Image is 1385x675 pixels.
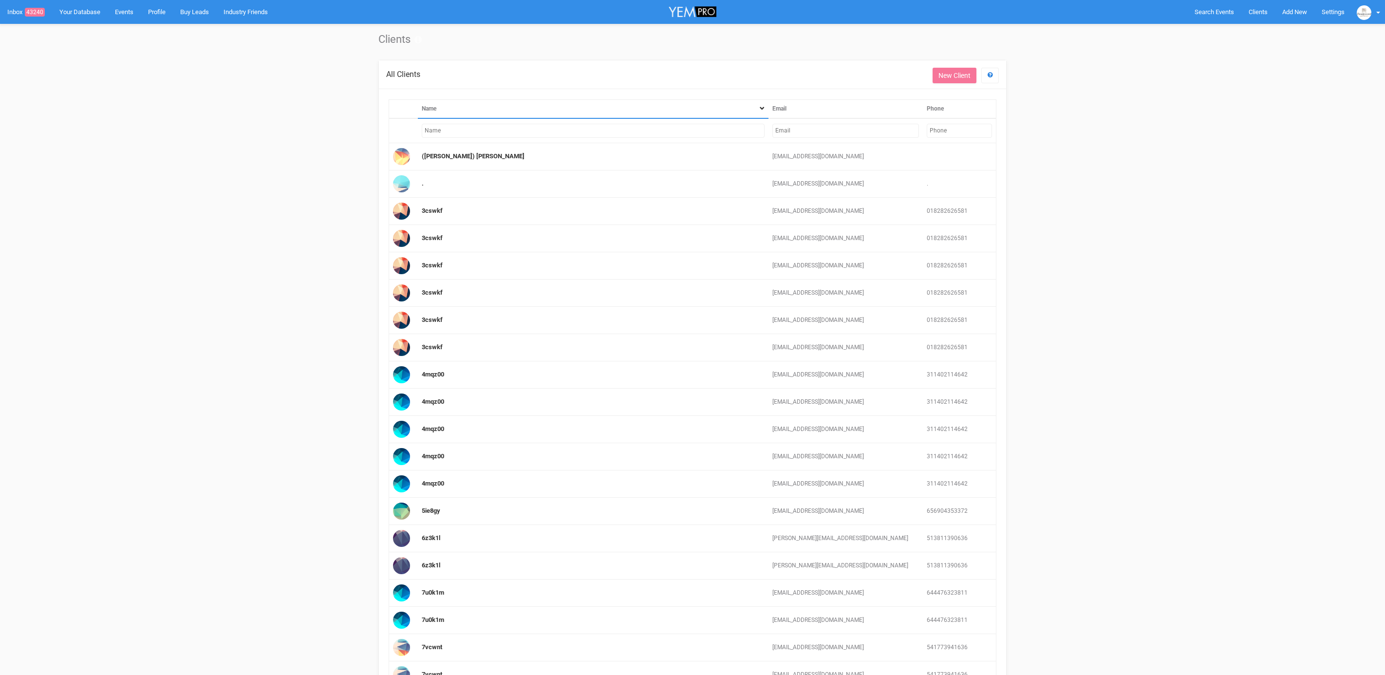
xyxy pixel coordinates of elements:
input: Filter by Phone [927,124,992,138]
td: [EMAIL_ADDRESS][DOMAIN_NAME] [768,143,923,170]
img: Profile Image [393,639,410,656]
td: [EMAIL_ADDRESS][DOMAIN_NAME] [768,416,923,443]
a: 3cswkf [422,289,443,296]
td: 311402114642 [923,389,996,416]
a: 4mqz00 [422,480,444,487]
th: Phone: activate to sort column ascending [923,99,996,118]
td: [EMAIL_ADDRESS][DOMAIN_NAME] [768,607,923,634]
td: 018282626581 [923,252,996,280]
td: [EMAIL_ADDRESS][DOMAIN_NAME] [768,225,923,252]
span: Search Events [1195,8,1234,16]
td: [EMAIL_ADDRESS][DOMAIN_NAME] [768,361,923,389]
a: 4mqz00 [422,398,444,405]
a: New Client [933,68,976,83]
a: 4mqz00 [422,452,444,460]
td: 311402114642 [923,416,996,443]
img: Profile Image [393,175,410,192]
span: Add New [1282,8,1307,16]
span: 43240 [25,8,45,17]
img: Profile Image [393,312,410,329]
img: Profile Image [393,557,410,574]
a: 3cswkf [422,343,443,351]
a: 4mqz00 [422,371,444,378]
td: 018282626581 [923,225,996,252]
td: [EMAIL_ADDRESS][DOMAIN_NAME] [768,443,923,470]
td: [EMAIL_ADDRESS][DOMAIN_NAME] [768,634,923,661]
td: [EMAIL_ADDRESS][DOMAIN_NAME] [768,307,923,334]
td: 018282626581 [923,334,996,361]
td: [EMAIL_ADDRESS][DOMAIN_NAME] [768,470,923,498]
img: Profile Image [393,503,410,520]
td: 644476323811 [923,580,996,607]
a: 7u0k1m [422,589,444,596]
td: 018282626581 [923,198,996,225]
td: 513811390636 [923,552,996,580]
img: Profile Image [393,530,410,547]
a: 3cswkf [422,262,443,269]
img: Profile Image [393,366,410,383]
input: Filter by Email [772,124,919,138]
input: Filter by Name [422,124,765,138]
td: . [923,170,996,198]
td: [EMAIL_ADDRESS][DOMAIN_NAME] [768,252,923,280]
a: 3cswkf [422,316,443,323]
td: 018282626581 [923,280,996,307]
td: 311402114642 [923,361,996,389]
td: 311402114642 [923,470,996,498]
td: 311402114642 [923,443,996,470]
span: All Clients [386,70,420,79]
td: [PERSON_NAME][EMAIL_ADDRESS][DOMAIN_NAME] [768,552,923,580]
td: [EMAIL_ADDRESS][DOMAIN_NAME] [768,498,923,525]
td: 656904353372 [923,498,996,525]
img: Profile Image [393,448,410,465]
td: 513811390636 [923,525,996,552]
img: Profile Image [393,421,410,438]
td: 018282626581 [923,307,996,334]
img: Profile Image [393,203,410,220]
td: [EMAIL_ADDRESS][DOMAIN_NAME] [768,334,923,361]
td: [EMAIL_ADDRESS][DOMAIN_NAME] [768,580,923,607]
img: BGLogo.jpg [1357,5,1371,20]
a: 6z3k1l [422,534,440,542]
td: [EMAIL_ADDRESS][DOMAIN_NAME] [768,170,923,198]
img: Profile Image [393,584,410,601]
th: Name: activate to sort column descending [418,99,768,118]
img: Profile Image [393,475,410,492]
a: . [422,180,424,187]
img: Profile Image [393,339,410,356]
td: 541773941636 [923,634,996,661]
a: 7vcwnt [422,643,442,651]
a: 5ie8gy [422,507,440,514]
img: Profile Image [393,148,410,165]
h1: Clients [378,34,1007,45]
img: Profile Image [393,257,410,274]
a: 7u0k1m [422,616,444,623]
span: Clients [1249,8,1268,16]
td: 644476323811 [923,607,996,634]
img: Profile Image [393,394,410,411]
img: Profile Image [393,612,410,629]
img: Profile Image [393,230,410,247]
th: Email: activate to sort column ascending [768,99,923,118]
td: [PERSON_NAME][EMAIL_ADDRESS][DOMAIN_NAME] [768,525,923,552]
a: 4mqz00 [422,425,444,432]
td: [EMAIL_ADDRESS][DOMAIN_NAME] [768,198,923,225]
img: Profile Image [393,284,410,301]
a: ([PERSON_NAME]) [PERSON_NAME] [422,152,524,160]
a: 3cswkf [422,207,443,214]
a: 3cswkf [422,234,443,242]
td: [EMAIL_ADDRESS][DOMAIN_NAME] [768,389,923,416]
td: [EMAIL_ADDRESS][DOMAIN_NAME] [768,280,923,307]
a: 6z3k1l [422,562,440,569]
